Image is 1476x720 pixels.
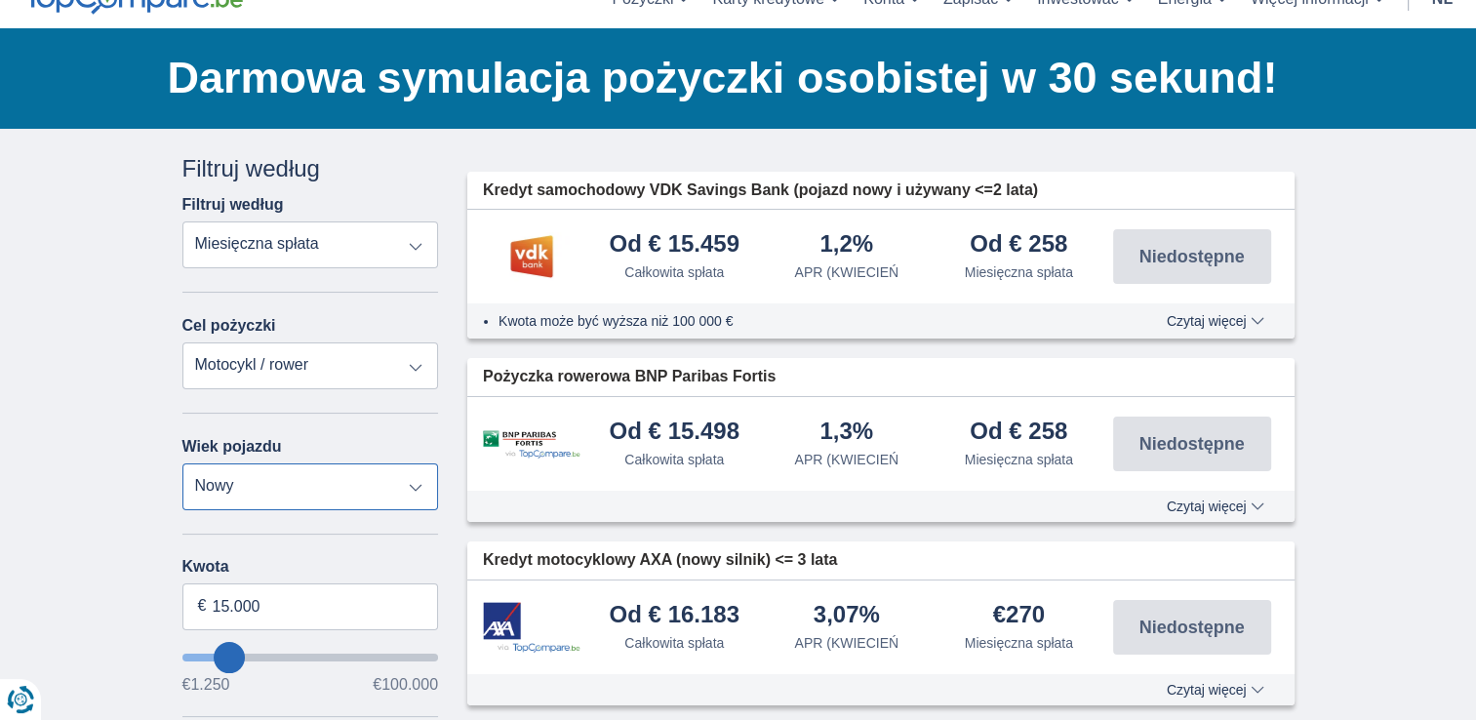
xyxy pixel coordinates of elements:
button: Czytaj więcej [1152,313,1279,329]
button: Niedostępne [1113,229,1271,284]
div: Miesięczna spłata [965,262,1073,282]
button: Niedostępne [1113,600,1271,655]
img: product.pl.alt Axa Bank [483,602,580,654]
button: Niedostępne [1113,417,1271,471]
font: Od € 15.459 [610,230,739,257]
font: Od € 16.183 [610,601,739,627]
h1: Darmowa symulacja pożyczki osobistej w 30 sekund! [168,48,1295,108]
div: APR (KWIECIEŃ [794,633,898,653]
label: Kwota [182,558,439,576]
button: Czytaj więcej [1152,499,1279,514]
font: Od € 15.498 [610,418,739,444]
label: Filtruj według [182,196,284,214]
label: Cel pożyczki [182,317,276,335]
div: Miesięczna spłata [965,633,1073,653]
font: €270 [993,601,1045,627]
div: APR (KWIECIEŃ [794,262,898,282]
img: product.pl.alt BNP Paribas Fortis [483,430,580,459]
span: Niedostępne [1138,619,1244,636]
div: Miesięczna spłata [965,450,1073,469]
span: €100.000 [373,677,438,693]
font: 3,07% [814,601,880,627]
span: Czytaj więcej [1167,500,1264,513]
li: Kwota może być wyższa niż 100 000 € [499,311,1100,331]
input: WantToBorrow (Chcę pożyczyć) [182,654,439,661]
div: Całkowita spłata [624,633,724,653]
span: Czytaj więcej [1167,314,1264,328]
img: product.pl.alt bank VDK [483,232,580,281]
div: Całkowita spłata [624,450,724,469]
font: Od € 258 [970,418,1067,444]
span: €1.250 [182,677,230,693]
span: Pożyczka rowerowa BNP Paribas Fortis [483,366,776,388]
span: € [198,595,207,618]
div: Filtruj według [182,152,439,185]
font: 1,3% [819,418,873,444]
div: APR (KWIECIEŃ [794,450,898,469]
label: Wiek pojazdu [182,438,282,456]
button: Czytaj więcej [1152,682,1279,698]
span: Kredyt motocyklowy AXA (nowy silnik) <= 3 lata [483,549,837,572]
span: Niedostępne [1138,248,1244,265]
span: Niedostępne [1138,435,1244,453]
font: 1,2% [819,230,873,257]
font: Od € 258 [970,230,1067,257]
span: Kredyt samochodowy VDK Savings Bank (pojazd nowy i używany <=2 lata) [483,180,1038,202]
div: Całkowita spłata [624,262,724,282]
span: Czytaj więcej [1167,683,1264,697]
